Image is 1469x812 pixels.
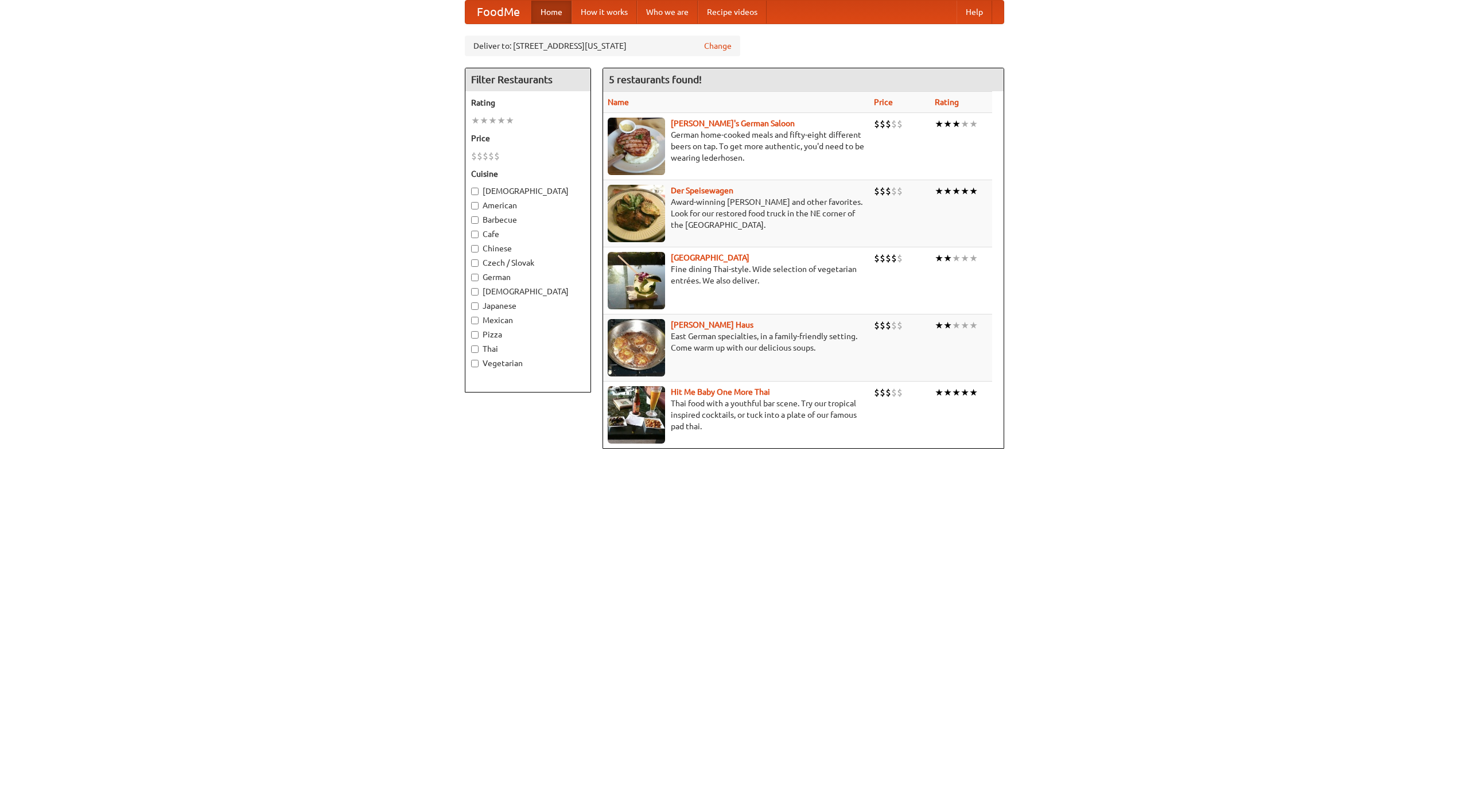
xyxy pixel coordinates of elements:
li: $ [891,185,897,197]
li: ★ [961,252,969,265]
a: [PERSON_NAME] Haus [671,320,753,329]
a: [PERSON_NAME]'s German Saloon [671,119,795,128]
input: Vegetarian [471,360,479,367]
li: ★ [969,185,978,197]
input: Pizza [471,331,479,339]
input: Cafe [471,231,479,238]
label: Thai [471,343,585,355]
label: Vegetarian [471,358,585,369]
li: ★ [506,114,514,127]
li: ★ [488,114,497,127]
h5: Rating [471,97,585,108]
label: Mexican [471,314,585,326]
li: ★ [961,118,969,130]
img: satay.jpg [608,252,665,309]
p: Fine dining Thai-style. Wide selection of vegetarian entrées. We also deliver. [608,263,865,286]
li: ★ [952,319,961,332]
input: Japanese [471,302,479,310]
li: ★ [935,386,943,399]
li: $ [897,319,903,332]
img: speisewagen.jpg [608,185,665,242]
a: [GEOGRAPHIC_DATA] [671,253,749,262]
li: $ [885,118,891,130]
li: $ [488,150,494,162]
li: ★ [969,386,978,399]
li: $ [891,118,897,130]
a: How it works [572,1,637,24]
li: $ [897,118,903,130]
li: ★ [935,319,943,332]
li: $ [874,386,880,399]
p: German home-cooked meals and fifty-eight different beers on tap. To get more authentic, you'd nee... [608,129,865,164]
li: $ [874,252,880,265]
b: Hit Me Baby One More Thai [671,387,770,397]
li: ★ [969,118,978,130]
label: [DEMOGRAPHIC_DATA] [471,286,585,297]
li: ★ [943,118,952,130]
li: ★ [935,118,943,130]
li: ★ [969,252,978,265]
a: Rating [935,98,959,107]
label: Cafe [471,228,585,240]
input: [DEMOGRAPHIC_DATA] [471,188,479,195]
input: American [471,202,479,209]
label: Chinese [471,243,585,254]
li: ★ [952,185,961,197]
li: ★ [480,114,488,127]
li: $ [891,252,897,265]
li: $ [885,319,891,332]
label: Pizza [471,329,585,340]
label: American [471,200,585,211]
img: esthers.jpg [608,118,665,175]
li: $ [897,185,903,197]
a: Name [608,98,629,107]
label: Japanese [471,300,585,312]
li: ★ [935,185,943,197]
input: Chinese [471,245,479,252]
li: ★ [961,319,969,332]
li: $ [880,319,885,332]
li: $ [897,252,903,265]
a: Recipe videos [698,1,767,24]
a: Home [531,1,572,24]
li: ★ [961,386,969,399]
h5: Price [471,133,585,144]
a: FoodMe [465,1,531,24]
h4: Filter Restaurants [465,68,590,91]
input: Czech / Slovak [471,259,479,267]
li: $ [885,252,891,265]
li: ★ [952,252,961,265]
li: $ [891,319,897,332]
li: $ [880,386,885,399]
li: $ [880,118,885,130]
a: Der Speisewagen [671,186,733,195]
li: ★ [952,118,961,130]
p: East German specialties, in a family-friendly setting. Come warm up with our delicious soups. [608,331,865,353]
li: $ [880,185,885,197]
li: ★ [961,185,969,197]
h5: Cuisine [471,168,585,180]
li: ★ [943,319,952,332]
input: Barbecue [471,216,479,224]
input: Thai [471,345,479,353]
li: $ [880,252,885,265]
a: Change [704,40,732,52]
li: ★ [935,252,943,265]
li: $ [471,150,477,162]
li: ★ [952,386,961,399]
li: ★ [969,319,978,332]
li: ★ [497,114,506,127]
li: $ [494,150,500,162]
input: [DEMOGRAPHIC_DATA] [471,288,479,296]
img: babythai.jpg [608,386,665,444]
div: Deliver to: [STREET_ADDRESS][US_STATE] [465,36,740,56]
li: ★ [943,185,952,197]
label: [DEMOGRAPHIC_DATA] [471,185,585,197]
li: $ [874,118,880,130]
a: Who we are [637,1,698,24]
input: German [471,274,479,281]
